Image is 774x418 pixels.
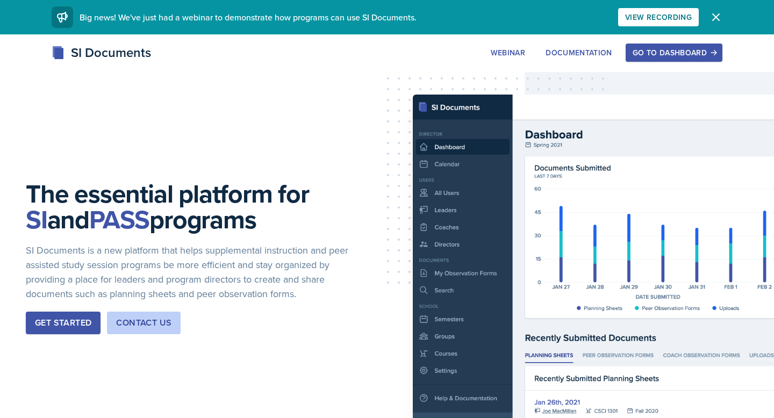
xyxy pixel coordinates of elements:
button: Get Started [26,312,101,334]
button: Contact Us [107,312,181,334]
span: Big news! We've just had a webinar to demonstrate how programs can use SI Documents. [80,11,417,23]
div: Contact Us [116,316,171,329]
div: Go to Dashboard [633,48,715,57]
div: Get Started [35,316,91,329]
div: Documentation [546,48,612,57]
button: Documentation [539,44,619,62]
button: View Recording [618,8,699,26]
button: Webinar [484,44,532,62]
div: SI Documents [52,43,151,62]
div: View Recording [625,13,692,21]
button: Go to Dashboard [626,44,722,62]
div: Webinar [491,48,525,57]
